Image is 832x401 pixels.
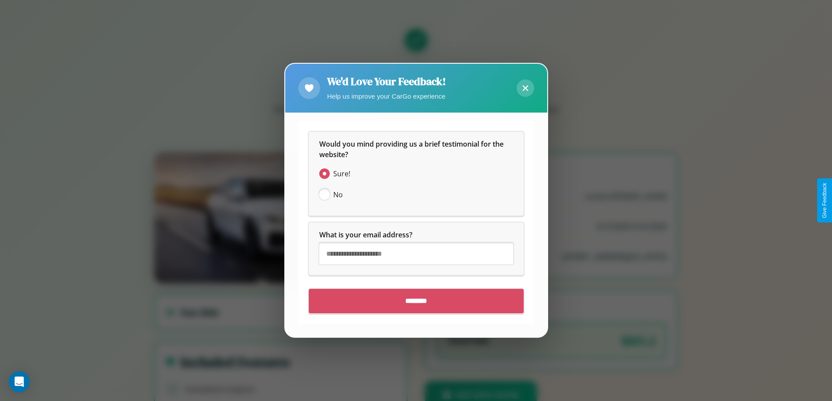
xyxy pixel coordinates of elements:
[333,169,350,179] span: Sure!
[319,140,505,160] span: Would you mind providing us a brief testimonial for the website?
[319,230,412,240] span: What is your email address?
[822,183,828,218] div: Give Feedback
[333,190,343,200] span: No
[327,74,446,89] h2: We'd Love Your Feedback!
[9,371,30,392] div: Open Intercom Messenger
[327,90,446,102] p: Help us improve your CarGo experience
